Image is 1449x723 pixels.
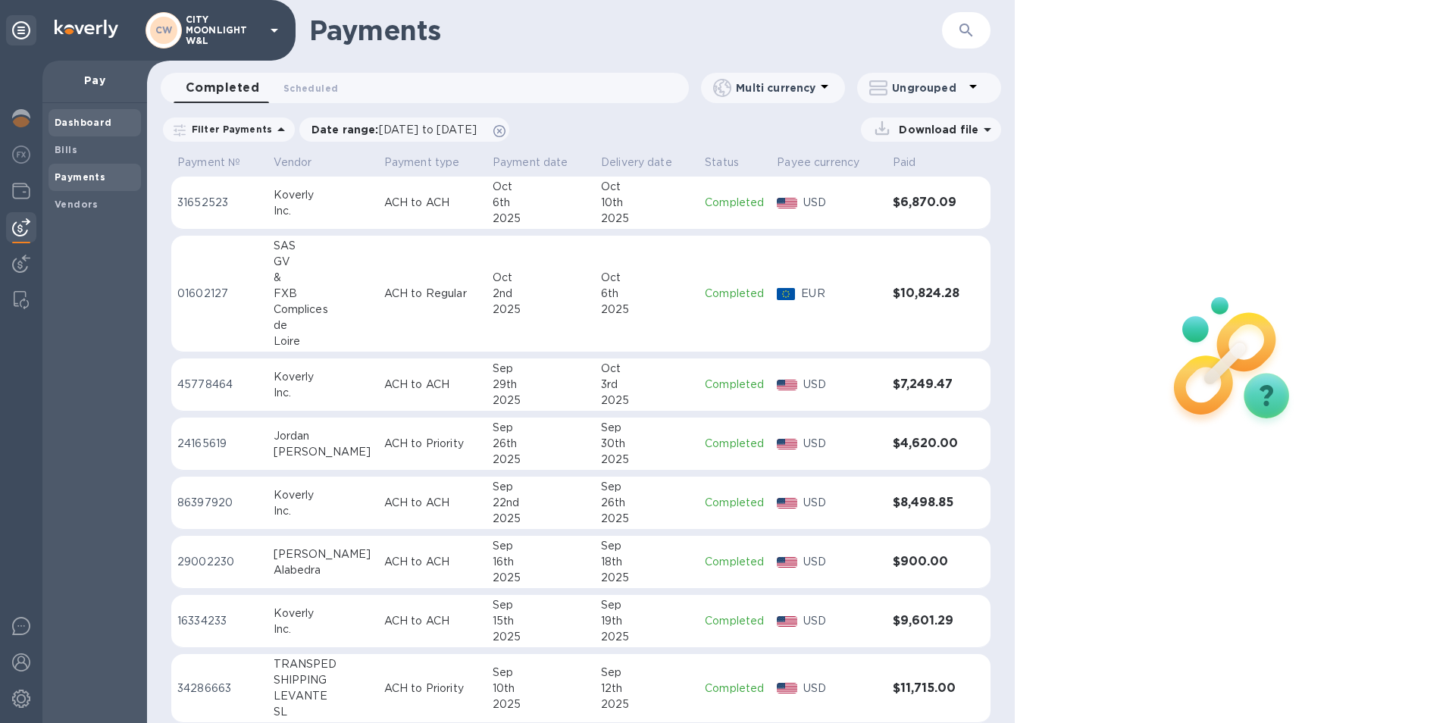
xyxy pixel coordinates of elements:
div: Sep [493,665,589,681]
b: CW [155,24,173,36]
div: 16th [493,554,589,570]
div: [PERSON_NAME] [274,444,372,460]
span: Status [705,155,759,171]
span: Completed [186,77,259,99]
p: Date range : [311,122,484,137]
div: 2025 [493,393,589,408]
div: Loire [274,333,372,349]
div: Sep [493,361,589,377]
img: USD [777,439,797,449]
div: Koverly [274,487,372,503]
h1: Payments [309,14,942,46]
p: Ungrouped [892,80,964,95]
div: Oct [601,361,693,377]
p: ACH to ACH [384,495,480,511]
span: Delivery date [601,155,692,171]
div: Inc. [274,503,372,519]
p: Multi currency [736,80,815,95]
div: Date range:[DATE] to [DATE] [299,117,509,142]
div: 19th [601,613,693,629]
div: Alabedra [274,562,372,578]
p: USD [803,195,881,211]
div: Koverly [274,187,372,203]
p: ACH to Priority [384,681,480,696]
div: & [274,270,372,286]
b: Dashboard [55,117,112,128]
div: Inc. [274,385,372,401]
div: 2025 [493,452,589,468]
div: SHIPPING [274,672,372,688]
h3: $8,498.85 [893,496,960,510]
div: 2025 [493,511,589,527]
p: Completed [705,495,765,511]
span: Payee currency [777,155,879,171]
div: 2025 [601,696,693,712]
div: 2025 [601,629,693,645]
p: ACH to ACH [384,613,480,629]
div: 6th [601,286,693,302]
img: USD [777,498,797,509]
div: Sep [601,597,693,613]
p: USD [803,377,881,393]
h3: $11,715.00 [893,681,960,696]
div: Oct [493,270,589,286]
p: ACH to Priority [384,436,480,452]
p: USD [803,495,881,511]
p: Completed [705,554,765,570]
p: Completed [705,195,765,211]
p: Vendor [274,155,312,171]
h3: $900.00 [893,555,960,569]
p: 34286663 [177,681,261,696]
img: USD [777,380,797,390]
img: Logo [55,20,118,38]
div: 2025 [493,696,589,712]
p: CITY MOONLIGHT W&L [186,14,261,46]
p: ACH to ACH [384,554,480,570]
div: 3rd [601,377,693,393]
p: 01602127 [177,286,261,302]
div: 6th [493,195,589,211]
div: Jordan [274,428,372,444]
div: 2025 [493,629,589,645]
div: Sep [601,665,693,681]
div: 29th [493,377,589,393]
div: de [274,318,372,333]
div: 2025 [601,393,693,408]
div: Sep [601,479,693,495]
div: 30th [601,436,693,452]
h3: $6,870.09 [893,196,960,210]
div: 2025 [493,302,589,318]
div: 2025 [601,570,693,586]
div: 2025 [493,211,589,227]
p: ACH to ACH [384,195,480,211]
div: LEVANTE [274,688,372,704]
img: USD [777,616,797,627]
p: 86397920 [177,495,261,511]
div: 10th [493,681,589,696]
p: Completed [705,286,765,302]
img: Foreign exchange [12,146,30,164]
span: Paid [893,155,936,171]
div: 10th [601,195,693,211]
span: [DATE] to [DATE] [379,124,477,136]
p: Download file [893,122,978,137]
p: Pay [55,73,135,88]
div: 2025 [601,211,693,227]
p: Delivery date [601,155,672,171]
img: USD [777,198,797,208]
p: USD [803,554,881,570]
div: GV [274,254,372,270]
div: Oct [601,179,693,195]
div: FXB [274,286,372,302]
div: TRANSPED [274,656,372,672]
p: EUR [801,286,880,302]
div: 26th [493,436,589,452]
div: Sep [493,420,589,436]
p: Payment № [177,155,240,171]
p: Completed [705,613,765,629]
div: 18th [601,554,693,570]
div: Sep [601,420,693,436]
p: 29002230 [177,554,261,570]
div: Koverly [274,369,372,385]
p: ACH to Regular [384,286,480,302]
